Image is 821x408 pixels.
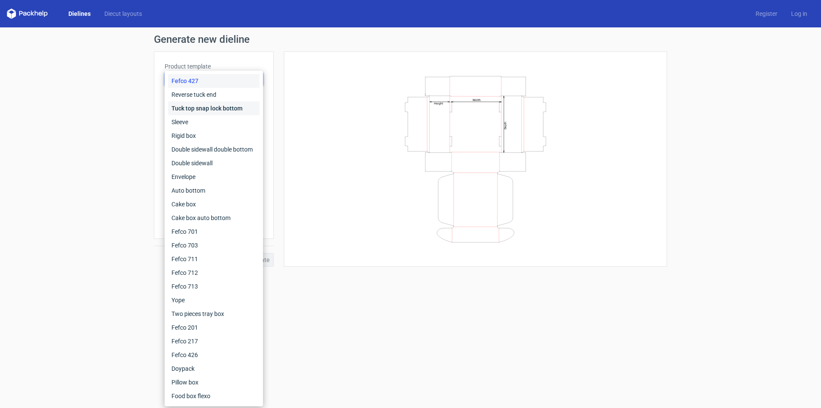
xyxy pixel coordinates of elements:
div: Fefco 217 [168,334,260,348]
div: Double sidewall double bottom [168,143,260,156]
div: Envelope [168,170,260,184]
div: Cake box [168,197,260,211]
div: Double sidewall [168,156,260,170]
a: Register [749,9,784,18]
div: Yope [168,293,260,307]
div: Tuck top snap lock bottom [168,101,260,115]
div: Fefco 427 [168,74,260,88]
div: Rigid box [168,129,260,143]
text: Depth [504,121,507,129]
div: Doypack [168,362,260,375]
a: Dielines [62,9,97,18]
div: Fefco 713 [168,280,260,293]
div: Fefco 711 [168,252,260,266]
label: Product template [165,62,263,71]
div: Fefco 701 [168,225,260,238]
div: Sleeve [168,115,260,129]
div: Fefco 712 [168,266,260,280]
a: Log in [784,9,814,18]
div: Reverse tuck end [168,88,260,101]
div: Fefco 201 [168,321,260,334]
h1: Generate new dieline [154,34,667,45]
div: Food box flexo [168,389,260,403]
a: Diecut layouts [97,9,149,18]
div: Pillow box [168,375,260,389]
text: Width [473,98,481,101]
div: Fefco 703 [168,238,260,252]
div: Two pieces tray box [168,307,260,321]
div: Fefco 426 [168,348,260,362]
text: Height [434,101,443,105]
div: Cake box auto bottom [168,211,260,225]
div: Auto bottom [168,184,260,197]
